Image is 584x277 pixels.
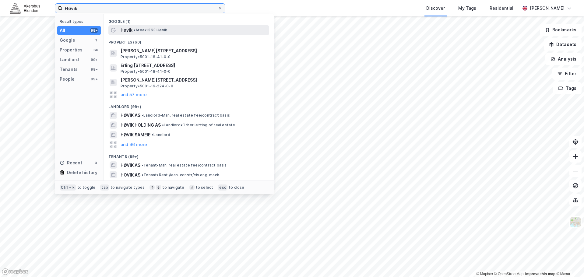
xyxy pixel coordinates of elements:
div: to toggle [77,185,96,190]
span: HØVIK AS [121,112,140,119]
a: Mapbox [476,272,493,276]
div: Tenants (99+) [104,149,274,160]
span: Tenant • Man. real estate fee/contract basis [142,163,227,168]
button: Datasets [544,38,582,51]
input: Search by address, cadastre, landlords, tenants or people [62,4,218,13]
div: Properties [60,46,83,54]
span: • [142,113,143,117]
button: Tags [553,82,582,94]
div: My Tags [458,5,476,12]
div: tab [100,184,109,191]
span: Erling [STREET_ADDRESS] [121,62,267,69]
div: 99+ [90,28,98,33]
div: 99+ [90,67,98,72]
span: Area • 1363 Høvik [134,28,167,33]
div: People [60,75,75,83]
div: Properties (60) [104,35,274,46]
div: to navigate [162,185,184,190]
span: • [152,132,153,137]
span: Property • 5001-18-41-0-0 [121,69,171,74]
div: Google [60,37,75,44]
iframe: Chat Widget [554,248,584,277]
button: Analysis [545,53,582,65]
span: Property • 5001-19-224-0-0 [121,84,173,89]
div: 0 [93,160,98,165]
span: Høvik [121,26,132,34]
a: Improve this map [525,272,555,276]
span: Property • 5001-18-41-0-0 [121,54,171,59]
span: [PERSON_NAME][STREET_ADDRESS] [121,47,267,54]
img: akershus-eiendom-logo.9091f326c980b4bce74ccdd9f866810c.svg [10,3,40,13]
div: esc [218,184,227,191]
span: • [142,163,143,167]
span: • [162,123,164,127]
div: [PERSON_NAME] [530,5,565,12]
span: HØVIK SAMEIE [121,131,150,138]
div: Recent [60,159,82,167]
div: Result types [60,19,101,24]
span: Landlord • Man. real estate fee/contract basis [142,113,230,118]
button: Filter [552,68,582,80]
span: HØVIK AS [121,162,140,169]
span: Landlord [152,132,170,137]
button: and 96 more [121,141,147,148]
span: HØVIK HOLDING AS [121,121,161,129]
div: All [60,27,65,34]
span: Tenant • Rent./leas. constr/civ.eng. mach. [142,173,220,177]
div: Delete history [67,169,97,176]
span: [PERSON_NAME][STREET_ADDRESS] [121,76,267,84]
div: 1 [93,38,98,43]
div: to navigate types [111,185,145,190]
button: Bookmarks [540,24,582,36]
img: Z [570,216,581,228]
div: Residential [490,5,513,12]
div: Discover [426,5,445,12]
span: HOVIK AS [121,171,140,179]
div: Landlord [60,56,79,63]
div: Ctrl + k [60,184,76,191]
div: to select [196,185,213,190]
span: • [134,28,135,32]
a: OpenStreetMap [494,272,524,276]
div: 99+ [90,57,98,62]
div: Google (1) [104,14,274,25]
span: Landlord • Other letting of real estate [162,123,235,128]
div: to close [229,185,245,190]
button: and 57 more [121,91,147,98]
div: Landlord (99+) [104,100,274,110]
span: • [142,173,143,177]
div: Tenants [60,66,78,73]
a: Mapbox homepage [2,268,29,275]
div: 60 [93,47,98,52]
div: 99+ [90,77,98,82]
